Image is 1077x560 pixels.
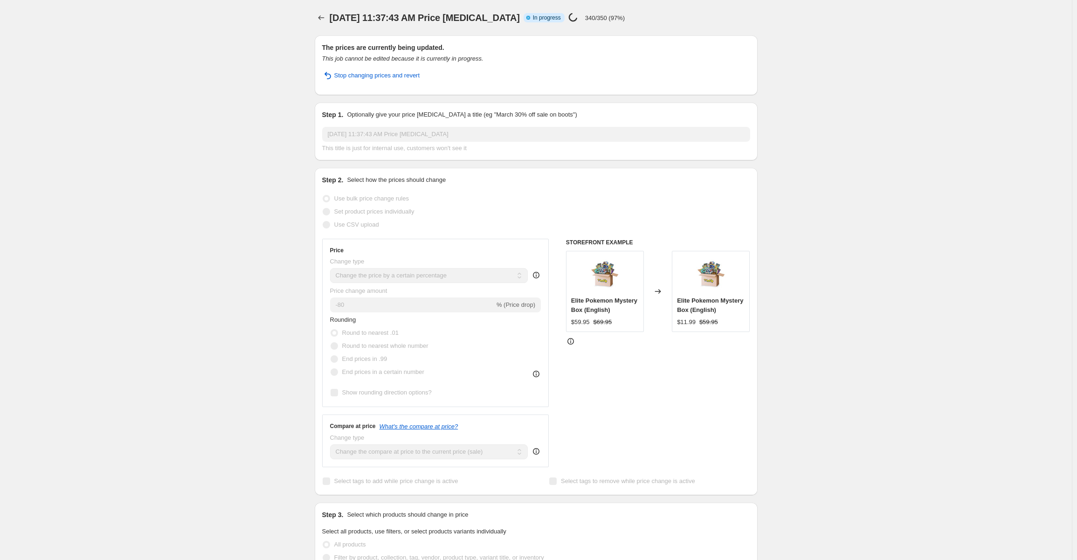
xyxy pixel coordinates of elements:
button: What's the compare at price? [380,423,458,430]
span: Set product prices individually [334,208,414,215]
span: % (Price drop) [497,301,535,308]
input: 30% off holiday sale [322,127,750,142]
span: This title is just for internal use, customers won't see it [322,145,467,152]
div: help [532,270,541,280]
h2: Step 2. [322,175,344,185]
img: Ontwerpzondertitel-2020-12-12T184800.512_80x.jpg [692,256,730,293]
div: help [532,447,541,456]
span: Show rounding direction options? [342,389,432,396]
p: Optionally give your price [MEDICAL_DATA] a title (eg "March 30% off sale on boots") [347,110,577,119]
strike: $69.95 [594,318,612,327]
span: Elite Pokemon Mystery Box (English) [571,297,637,313]
h3: Compare at price [330,422,376,430]
span: Round to nearest whole number [342,342,428,349]
i: This job cannot be edited because it is currently in progress. [322,55,483,62]
h3: Price [330,247,344,254]
span: Rounding [330,316,356,323]
span: Change type [330,434,365,441]
span: [DATE] 11:37:43 AM Price [MEDICAL_DATA] [330,13,520,23]
span: Use bulk price change rules [334,195,409,202]
p: 340/350 (97%) [585,14,625,21]
span: Price change amount [330,287,387,294]
span: Stop changing prices and revert [334,71,420,80]
h2: The prices are currently being updated. [322,43,750,52]
img: Ontwerpzondertitel-2020-12-12T184800.512_80x.jpg [586,256,623,293]
div: $11.99 [677,318,696,327]
span: Select tags to remove while price change is active [561,477,695,484]
span: Select all products, use filters, or select products variants individually [322,528,506,535]
button: Stop changing prices and revert [317,68,426,83]
strike: $59.95 [699,318,718,327]
h2: Step 1. [322,110,344,119]
span: Round to nearest .01 [342,329,399,336]
h2: Step 3. [322,510,344,519]
p: Select how the prices should change [347,175,446,185]
span: All products [334,541,366,548]
h6: STOREFRONT EXAMPLE [566,239,750,246]
span: Change type [330,258,365,265]
button: Price change jobs [315,11,328,24]
p: Select which products should change in price [347,510,468,519]
span: Elite Pokemon Mystery Box (English) [677,297,743,313]
span: In progress [533,14,561,21]
div: $59.95 [571,318,590,327]
span: End prices in a certain number [342,368,424,375]
input: -15 [330,297,495,312]
span: Select tags to add while price change is active [334,477,458,484]
span: Use CSV upload [334,221,379,228]
span: End prices in .99 [342,355,387,362]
